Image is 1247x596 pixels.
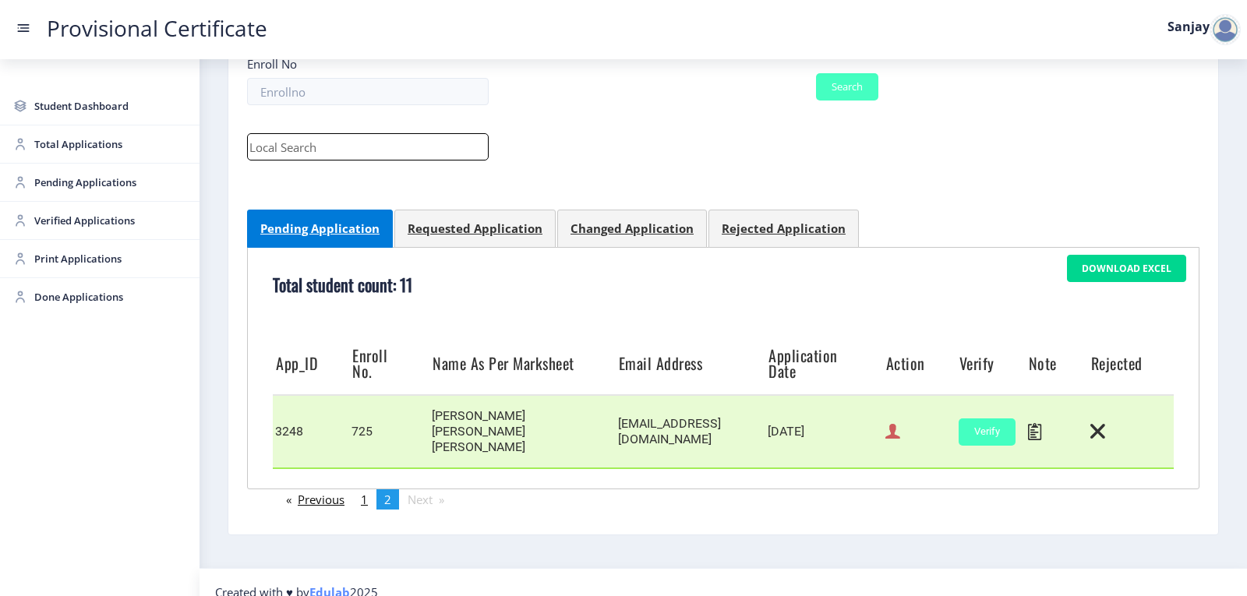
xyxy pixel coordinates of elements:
button: Verify [959,418,1016,446]
input: Enrollno [247,78,489,105]
th: Note [1026,332,1088,395]
td: [DATE] [765,395,883,468]
td: 725 [349,395,429,468]
a: Provisional Certificate [31,20,283,37]
span: Pending Applications [34,173,187,192]
span: Student Dashboard [34,97,187,115]
th: Name As Per Marksheet [429,332,616,395]
div: Rejected Application [722,220,846,236]
button: Search [816,73,878,101]
span: 1 [361,492,368,507]
input: Local Search [247,133,489,160]
ul: Pagination [247,489,1199,510]
div: Download Excel [1082,263,1171,275]
span: Next [408,492,433,507]
th: Enroll No. [349,332,429,395]
span: Print Applications [34,249,187,268]
span: Total Applications [34,135,187,153]
span: 2 [384,492,391,507]
a: Previous page [278,489,352,510]
div: Requested Application [408,220,542,236]
span: Done Applications [34,287,187,306]
td: [EMAIL_ADDRESS][DOMAIN_NAME] [616,395,766,468]
span: Verified Applications [34,211,187,230]
b: Total student count: 11 [273,272,412,297]
th: Email Address [616,332,766,395]
div: Pending Application [260,220,380,236]
th: Application Date [765,332,883,395]
th: Verify [956,332,1026,395]
div: Changed Application [571,220,694,236]
th: Action [883,332,956,395]
td: [PERSON_NAME] [PERSON_NAME] [PERSON_NAME] [429,395,616,468]
button: Download Excel [1067,255,1186,282]
label: Enroll No [247,56,297,72]
th: Rejected [1088,332,1174,395]
th: App_ID [273,332,349,395]
label: Sanjay [1168,20,1210,33]
td: 3248 [273,395,349,468]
